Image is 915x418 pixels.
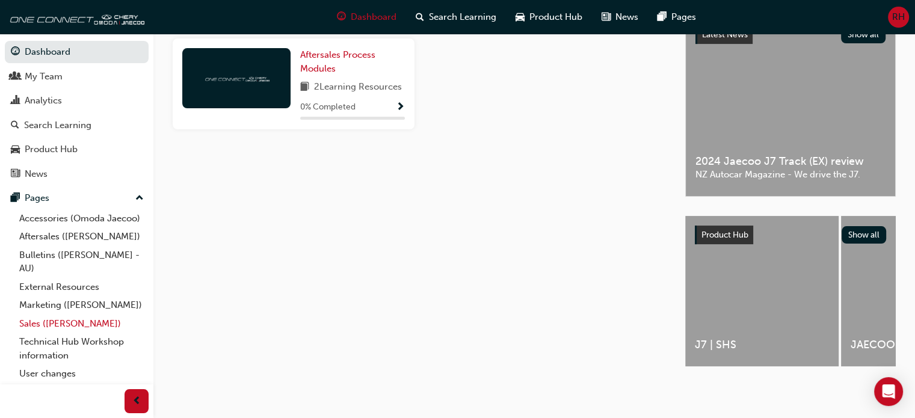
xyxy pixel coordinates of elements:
[5,163,149,185] a: News
[14,209,149,228] a: Accessories (Omoda Jaecoo)
[14,333,149,364] a: Technical Hub Workshop information
[5,41,149,63] a: Dashboard
[6,5,144,29] img: oneconnect
[516,10,525,25] span: car-icon
[671,10,696,24] span: Pages
[25,143,78,156] div: Product Hub
[695,338,829,352] span: J7 | SHS
[5,38,149,187] button: DashboardMy TeamAnalyticsSearch LearningProduct HubNews
[429,10,496,24] span: Search Learning
[841,26,886,43] button: Show all
[14,383,149,402] a: All Pages
[529,10,582,24] span: Product Hub
[695,25,886,45] a: Latest NewsShow all
[702,29,748,40] span: Latest News
[5,187,149,209] button: Pages
[416,10,424,25] span: search-icon
[5,66,149,88] a: My Team
[615,10,638,24] span: News
[14,364,149,383] a: User changes
[406,5,506,29] a: search-iconSearch Learning
[14,296,149,315] a: Marketing ([PERSON_NAME])
[842,226,887,244] button: Show all
[314,80,402,95] span: 2 Learning Resources
[648,5,706,29] a: pages-iconPages
[701,230,748,240] span: Product Hub
[351,10,396,24] span: Dashboard
[5,90,149,112] a: Analytics
[14,227,149,246] a: Aftersales ([PERSON_NAME])
[25,191,49,205] div: Pages
[14,246,149,278] a: Bulletins ([PERSON_NAME] - AU)
[25,167,48,181] div: News
[685,15,896,197] a: Latest NewsShow all2024 Jaecoo J7 Track (EX) reviewNZ Autocar Magazine - We drive the J7.
[300,80,309,95] span: book-icon
[506,5,592,29] a: car-iconProduct Hub
[203,72,270,84] img: oneconnect
[892,10,905,24] span: RH
[11,169,20,180] span: news-icon
[396,102,405,113] span: Show Progress
[11,72,20,82] span: people-icon
[11,96,20,106] span: chart-icon
[14,315,149,333] a: Sales ([PERSON_NAME])
[11,193,20,204] span: pages-icon
[24,118,91,132] div: Search Learning
[300,49,375,74] span: Aftersales Process Modules
[658,10,667,25] span: pages-icon
[25,70,63,84] div: My Team
[300,100,356,114] span: 0 % Completed
[602,10,611,25] span: news-icon
[695,168,886,182] span: NZ Autocar Magazine - We drive the J7.
[695,155,886,168] span: 2024 Jaecoo J7 Track (EX) review
[11,144,20,155] span: car-icon
[5,138,149,161] a: Product Hub
[685,216,839,366] a: J7 | SHS
[396,100,405,115] button: Show Progress
[14,278,149,297] a: External Resources
[300,48,405,75] a: Aftersales Process Modules
[11,47,20,58] span: guage-icon
[5,114,149,137] a: Search Learning
[327,5,406,29] a: guage-iconDashboard
[874,377,903,406] div: Open Intercom Messenger
[888,7,909,28] button: RH
[25,94,62,108] div: Analytics
[132,394,141,409] span: prev-icon
[592,5,648,29] a: news-iconNews
[11,120,19,131] span: search-icon
[135,191,144,206] span: up-icon
[695,226,886,245] a: Product HubShow all
[337,10,346,25] span: guage-icon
